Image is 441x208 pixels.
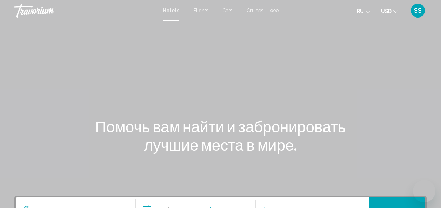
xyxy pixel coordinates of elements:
span: USD [381,8,392,14]
a: Hotels [163,8,179,13]
span: ru [357,8,364,14]
iframe: Button to launch messaging window [413,180,435,202]
a: Travorium [14,4,156,18]
button: User Menu [409,3,427,18]
button: Change currency [381,6,398,16]
button: Change language [357,6,370,16]
h1: Помочь вам найти и забронировать лучшие места в мире. [89,117,352,154]
span: SS [414,7,422,14]
a: Cars [222,8,233,13]
a: Flights [193,8,208,13]
button: Extra navigation items [270,5,279,16]
a: Cruises [247,8,263,13]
